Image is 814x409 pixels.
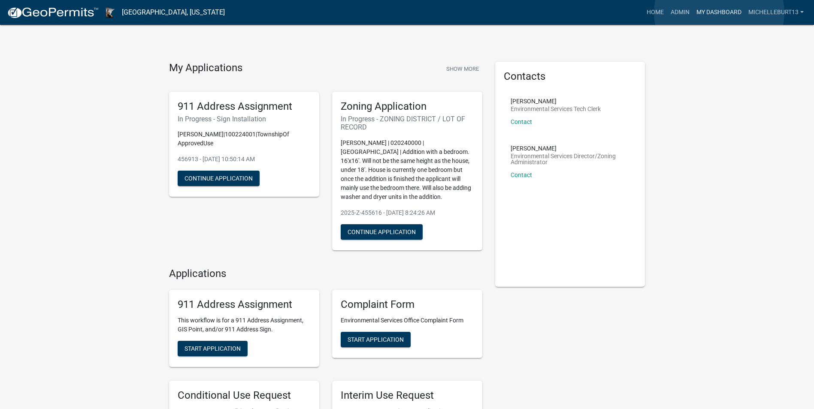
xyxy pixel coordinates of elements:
[169,62,242,75] h4: My Applications
[341,389,474,402] h5: Interim Use Request
[511,145,630,151] p: [PERSON_NAME]
[341,224,423,240] button: Continue Application
[745,4,807,21] a: michelleburt13
[341,138,474,201] p: [PERSON_NAME] | 020240000 | [GEOGRAPHIC_DATA] | Addition with a bedroom. 16'x16'. Will not be the...
[178,341,248,356] button: Start Application
[643,4,667,21] a: Home
[667,4,693,21] a: Admin
[169,268,482,280] h4: Applications
[178,115,311,123] h6: In Progress - Sign Installation
[178,100,311,113] h5: 911 Address Assignment
[504,70,637,83] h5: Contacts
[178,130,311,148] p: [PERSON_NAME]|100224001|TownshipOf ApprovedUse
[178,171,260,186] button: Continue Application
[693,4,745,21] a: My Dashboard
[178,316,311,334] p: This workflow is for a 911 Address Assignment, GIS Point, and/or 911 Address Sign.
[185,345,241,352] span: Start Application
[106,6,115,18] img: Houston County, Minnesota
[511,118,532,125] a: Contact
[341,208,474,217] p: 2025-Z-455616 - [DATE] 8:24:26 AM
[511,106,601,112] p: Environmental Services Tech Clerk
[341,316,474,325] p: Environmental Services Office Complaint Form
[511,153,630,165] p: Environmental Services Director/Zoning Administrator
[341,100,474,113] h5: Zoning Application
[178,155,311,164] p: 456913 - [DATE] 10:50:14 AM
[348,336,404,343] span: Start Application
[341,332,411,347] button: Start Application
[443,62,482,76] button: Show More
[511,171,532,178] a: Contact
[511,98,601,104] p: [PERSON_NAME]
[341,115,474,131] h6: In Progress - ZONING DISTRICT / LOT OF RECORD
[178,389,311,402] h5: Conditional Use Request
[122,5,225,20] a: [GEOGRAPHIC_DATA], [US_STATE]
[341,298,474,311] h5: Complaint Form
[178,298,311,311] h5: 911 Address Assignment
